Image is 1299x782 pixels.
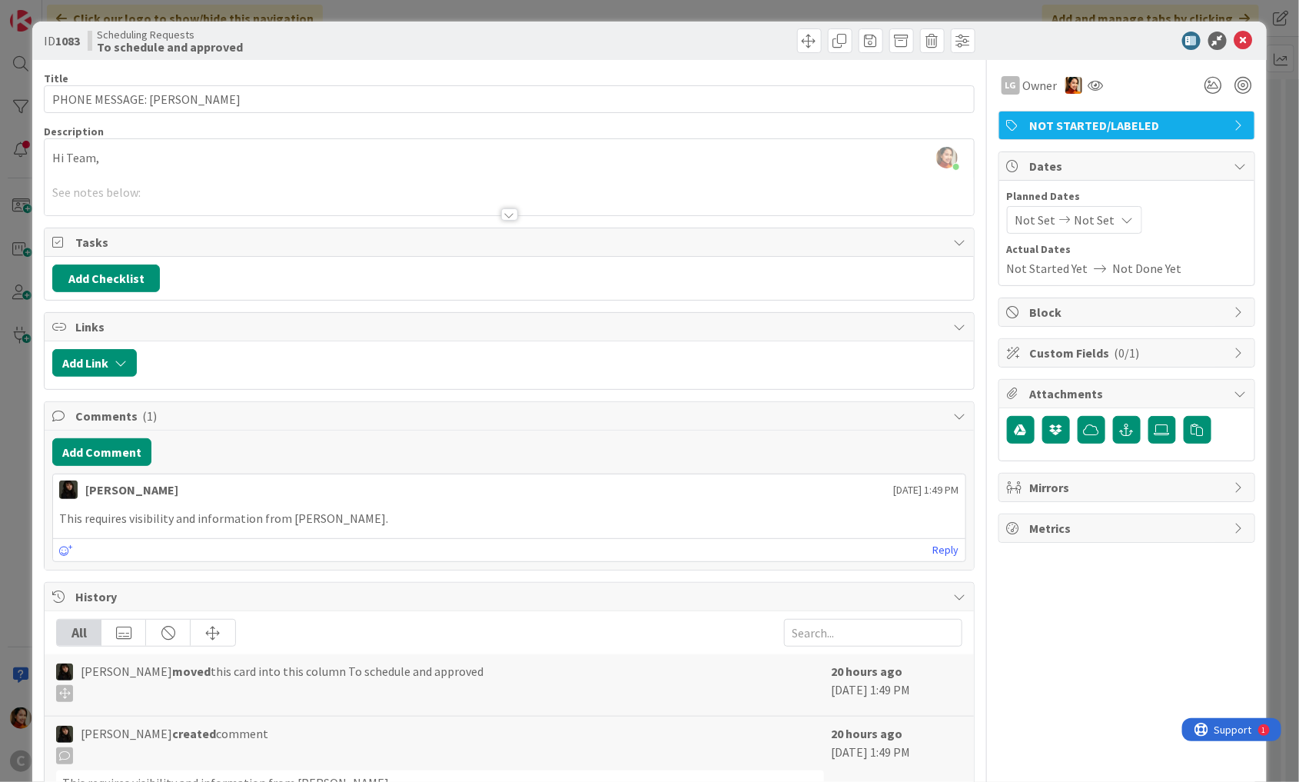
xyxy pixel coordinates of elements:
span: Metrics [1030,519,1227,537]
span: ( 0/1 ) [1115,345,1140,361]
span: Block [1030,303,1227,321]
div: [DATE] 1:49 PM [832,662,962,708]
img: ZE7sHxBjl6aIQZ7EmcD5y5U36sLYn9QN.jpeg [936,147,958,168]
input: type card name here... [44,85,975,113]
button: Add Link [52,349,137,377]
p: This requires visibility and information from [PERSON_NAME]. [59,510,959,527]
b: 1083 [55,33,80,48]
span: [PERSON_NAME] comment [81,724,268,764]
span: Attachments [1030,384,1227,403]
span: Planned Dates [1007,188,1247,205]
span: [PERSON_NAME] this card into this column To schedule and approved [81,662,483,702]
span: Comments [75,407,946,425]
span: Actual Dates [1007,241,1247,258]
div: LG [1002,76,1020,95]
button: Add Comment [52,438,151,466]
b: 20 hours ago [832,664,903,679]
span: Custom Fields [1030,344,1227,362]
div: All [57,620,101,646]
span: NOT STARTED/LABELED [1030,116,1227,135]
span: Not Set [1075,211,1115,229]
span: Not Started Yet [1007,259,1088,278]
span: ID [44,32,80,50]
input: Search... [784,619,962,647]
span: Description [44,125,104,138]
span: History [75,587,946,606]
b: moved [172,664,211,679]
img: ES [56,664,73,681]
button: Add Checklist [52,265,160,292]
span: Owner [1023,76,1058,95]
span: Not Done Yet [1113,259,1182,278]
p: Hi Team, [52,149,966,167]
b: 20 hours ago [832,726,903,741]
img: ES [59,481,78,499]
a: Reply [933,541,959,560]
div: 1 [80,6,84,18]
img: ES [56,726,73,743]
span: Tasks [75,233,946,251]
b: created [172,726,216,741]
span: Scheduling Requests [97,28,243,41]
span: Mirrors [1030,478,1227,497]
img: PM [1065,77,1082,94]
span: ( 1 ) [142,408,157,424]
span: Not Set [1015,211,1056,229]
span: Support [32,2,70,21]
b: To schedule and approved [97,41,243,53]
span: Dates [1030,157,1227,175]
label: Title [44,72,68,85]
span: Links [75,318,946,336]
span: [DATE] 1:49 PM [894,482,959,498]
div: [PERSON_NAME] [85,481,178,499]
